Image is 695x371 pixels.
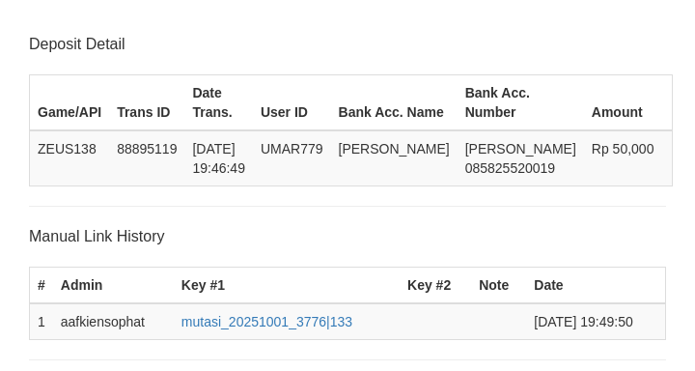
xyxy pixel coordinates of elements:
th: Bank Acc. Number [458,74,584,130]
td: 88895119 [109,130,184,186]
td: aafkiensophat [53,303,174,340]
th: Date Trans. [184,74,253,130]
p: Manual Link History [29,226,666,247]
th: Game/API [30,74,110,130]
th: Key #2 [400,268,471,304]
span: Copy 085825520019 to clipboard [465,160,555,176]
td: [DATE] 19:49:50 [526,303,665,340]
span: [PERSON_NAME] [465,141,576,157]
p: Deposit Detail [29,34,666,55]
td: ZEUS138 [30,130,110,186]
th: Admin [53,268,174,304]
span: [PERSON_NAME] [339,141,450,157]
th: User ID [253,74,331,130]
td: 1 [30,303,53,340]
th: Key #1 [174,268,400,304]
span: Rp 50,000 [592,141,654,157]
th: Date [526,268,665,304]
th: Trans ID [109,74,184,130]
a: mutasi_20251001_3776|133 [181,314,352,329]
th: Amount [584,74,672,130]
th: Bank Acc. Name [331,74,458,130]
span: UMAR779 [261,141,323,157]
th: Note [471,268,526,304]
span: [DATE] 19:46:49 [192,141,245,176]
th: # [30,268,53,304]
